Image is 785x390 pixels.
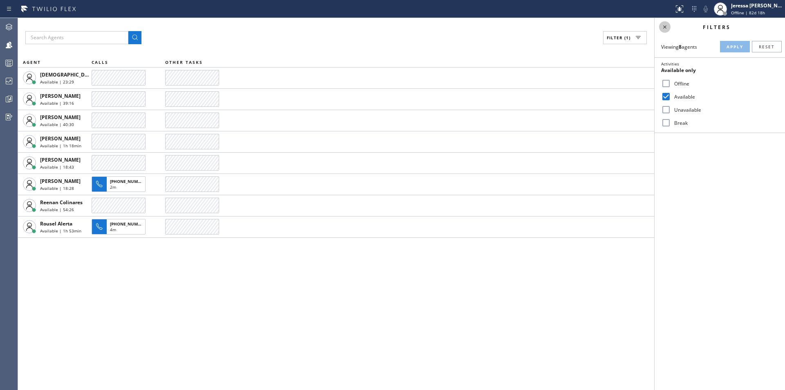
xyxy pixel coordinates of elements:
span: [PERSON_NAME] [40,114,81,121]
div: Jeressa [PERSON_NAME] [731,2,783,9]
button: [PHONE_NUMBER]4m [92,216,148,237]
span: 4m [110,227,116,232]
span: Viewing agents [661,43,697,50]
label: Offline [671,80,778,87]
span: 2m [110,184,116,190]
span: AGENT [23,59,41,65]
span: Apply [727,44,743,50]
div: Activities [661,61,778,67]
span: [DEMOGRAPHIC_DATA][PERSON_NAME] [40,71,136,78]
span: [PHONE_NUMBER] [110,178,147,184]
button: Apply [720,41,750,52]
span: Available | 54:26 [40,207,74,212]
span: [PHONE_NUMBER] [110,221,147,227]
span: Filters [703,24,731,31]
button: Mute [700,3,711,15]
span: [PERSON_NAME] [40,135,81,142]
span: CALLS [92,59,108,65]
span: Rousel Alerta [40,220,72,227]
span: Available | 39:16 [40,100,74,106]
span: [PERSON_NAME] [40,92,81,99]
button: Reset [752,41,782,52]
span: Offline | 82d 18h [731,10,765,16]
label: Break [671,119,778,126]
label: Available [671,93,778,100]
span: Available | 1h 53min [40,228,81,234]
label: Unavailable [671,106,778,113]
span: [PERSON_NAME] [40,156,81,163]
span: Available | 18:28 [40,185,74,191]
button: [PHONE_NUMBER]2m [92,174,148,194]
span: Available | 18:43 [40,164,74,170]
input: Search Agents [25,31,128,44]
span: Available | 40:30 [40,122,74,127]
span: Filter (1) [607,35,630,41]
span: Reenan Colinares [40,199,83,206]
button: Filter (1) [603,31,647,44]
strong: 8 [679,43,682,50]
span: [PERSON_NAME] [40,178,81,185]
span: OTHER TASKS [165,59,203,65]
span: Available | 1h 18min [40,143,81,149]
span: Available only [661,67,696,74]
span: Reset [759,44,775,50]
span: Available | 23:29 [40,79,74,85]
